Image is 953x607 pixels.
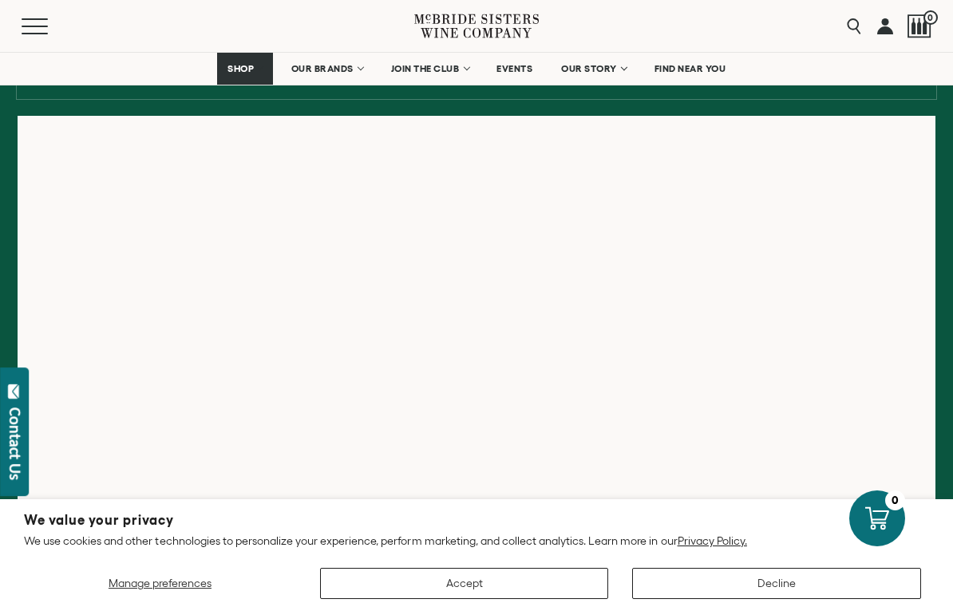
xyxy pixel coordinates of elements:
span: OUR BRANDS [291,63,354,74]
span: OUR STORY [561,63,617,74]
button: Mobile Menu Trigger [22,18,79,34]
a: EVENTS [486,53,543,85]
div: Contact Us [7,407,23,480]
span: Manage preferences [109,577,212,589]
button: Accept [320,568,609,599]
span: FIND NEAR YOU [654,63,726,74]
button: Manage preferences [24,568,296,599]
a: OUR STORY [551,53,636,85]
a: JOIN THE CLUB [381,53,479,85]
span: EVENTS [496,63,532,74]
a: SHOP [217,53,273,85]
span: SHOP [227,63,255,74]
p: We use cookies and other technologies to personalize your experience, perform marketing, and coll... [24,534,929,548]
a: Privacy Policy. [678,534,747,547]
h2: We value your privacy [24,514,929,527]
button: Decline [632,568,921,599]
span: JOIN THE CLUB [391,63,460,74]
a: FIND NEAR YOU [644,53,737,85]
div: 0 [885,490,905,510]
span: 0 [923,10,938,25]
a: OUR BRANDS [281,53,373,85]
